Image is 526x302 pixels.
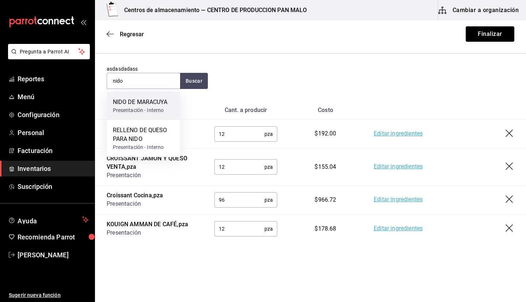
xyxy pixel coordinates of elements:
[107,191,191,200] div: Croissant Cocina , pza
[18,232,89,242] span: Recomienda Parrot
[107,154,191,171] div: CROISSANT JAMON Y QUESO VENTA , pza
[315,163,336,170] span: $155.04
[18,164,89,174] span: Inventarios
[8,44,90,59] button: Pregunta a Parrot AI
[113,126,174,143] div: RELLENO DE QUESO PARA NIDO
[9,291,89,299] span: Sugerir nueva función
[214,159,277,175] div: pza
[374,224,423,233] a: Editar ingredientes
[95,101,203,120] th: Insumo
[374,163,423,171] a: Editar ingredientes
[374,130,423,138] a: Editar ingredientes
[214,127,264,141] input: 0
[120,31,144,38] span: Regresar
[214,160,264,174] input: 0
[18,110,89,120] span: Configuración
[107,220,191,229] div: KOUIGN AMMAN DE CAFÉ , pza
[18,182,89,191] span: Suscripción
[107,73,180,89] input: Buscar insumo
[5,53,90,61] a: Pregunta a Parrot AI
[214,126,277,142] div: pza
[18,74,89,84] span: Reportes
[18,128,89,138] span: Personal
[214,221,277,236] div: pza
[107,229,191,237] div: Presentación
[118,6,307,15] h3: Centros de almacenamiento — CENTRO DE PRODUCCION PAN MALO
[214,193,264,207] input: 0
[466,26,514,42] button: Finalizar
[113,98,168,107] div: NIDO DE MARACUYA
[180,73,208,89] button: Buscar
[214,221,264,236] input: 0
[214,192,277,208] div: pza
[374,195,423,204] a: Editar ingredientes
[315,196,336,203] span: $966.72
[18,250,89,260] span: [PERSON_NAME]
[20,48,79,56] span: Pregunta a Parrot AI
[107,200,191,208] div: Presentación
[18,215,79,224] span: Ayuda
[107,171,191,180] div: Presentación
[107,31,144,38] button: Regresar
[203,101,289,120] th: Cant. a producir
[315,130,336,137] span: $192.00
[18,146,89,156] span: Facturación
[107,65,208,89] div: asdasdadass
[315,225,336,232] span: $178.68
[80,19,86,25] button: open_drawer_menu
[18,92,89,102] span: Menú
[113,143,174,151] div: Presentación - Interno
[113,107,168,114] div: Presentación - Interno
[289,101,362,120] th: Costo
